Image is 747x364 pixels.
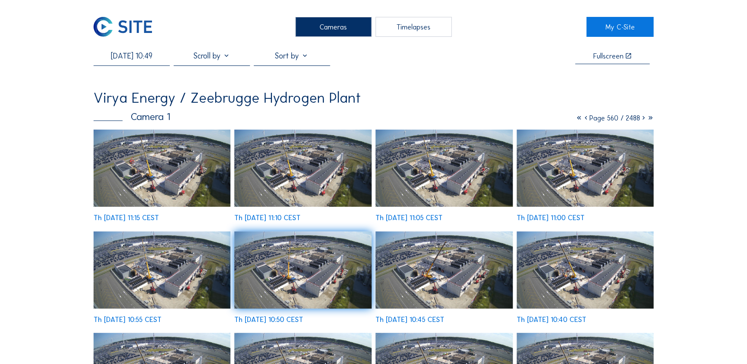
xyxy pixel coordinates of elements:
[94,17,152,36] img: C-SITE Logo
[234,214,301,221] div: Th [DATE] 11:10 CEST
[586,17,653,36] a: My C-Site
[94,51,170,61] input: Search by date 󰅀
[94,130,231,207] img: image_51842133
[375,316,444,323] div: Th [DATE] 10:45 CEST
[295,17,372,36] div: Cameras
[234,130,372,207] img: image_51841994
[589,114,640,122] span: Page 560 / 2488
[593,52,623,59] div: Fullscreen
[375,130,513,207] img: image_51841856
[375,231,513,309] img: image_51841305
[375,214,443,221] div: Th [DATE] 11:05 CEST
[94,17,161,36] a: C-SITE Logo
[375,17,452,36] div: Timelapses
[234,231,372,309] img: image_51841442
[517,316,586,323] div: Th [DATE] 10:40 CEST
[94,214,159,221] div: Th [DATE] 11:15 CEST
[234,316,303,323] div: Th [DATE] 10:50 CEST
[517,231,654,309] img: image_51841162
[517,130,654,207] img: image_51841719
[94,231,231,309] img: image_51841579
[94,91,361,105] div: Virya Energy / Zeebrugge Hydrogen Plant
[517,214,585,221] div: Th [DATE] 11:00 CEST
[94,112,170,122] div: Camera 1
[94,316,162,323] div: Th [DATE] 10:55 CEST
